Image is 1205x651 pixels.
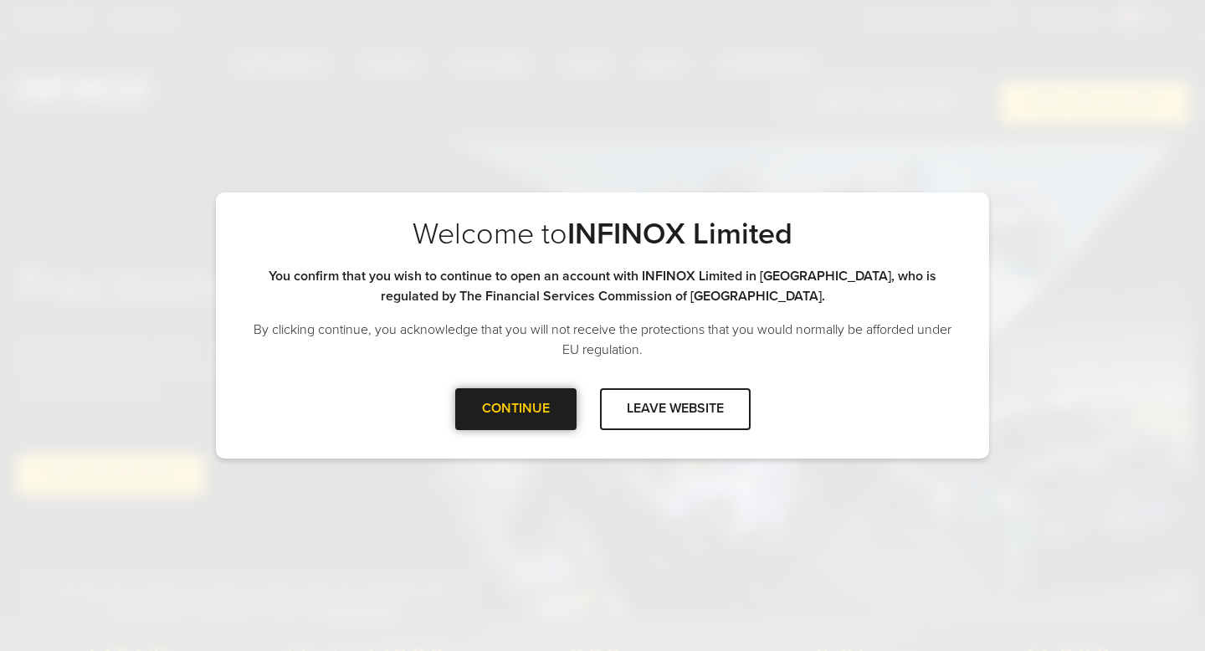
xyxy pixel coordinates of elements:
strong: You confirm that you wish to continue to open an account with INFINOX Limited in [GEOGRAPHIC_DATA... [269,268,936,305]
div: LEAVE WEBSITE [600,388,751,429]
p: Welcome to [249,216,956,253]
div: CONTINUE [455,388,577,429]
p: By clicking continue, you acknowledge that you will not receive the protections that you would no... [249,320,956,360]
strong: INFINOX Limited [567,216,792,252]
